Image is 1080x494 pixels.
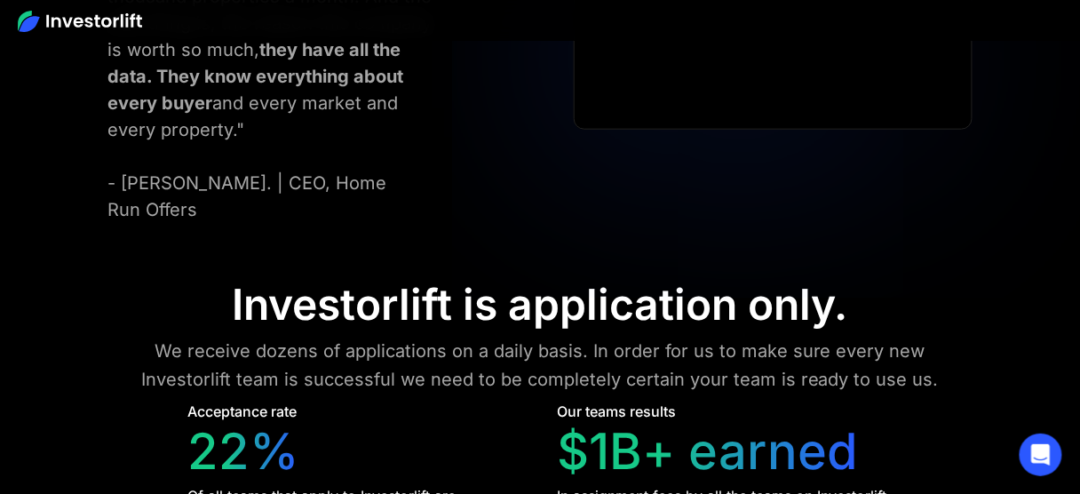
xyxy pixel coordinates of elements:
div: Investorlift is application only. [233,279,848,331]
div: Our teams results [558,401,677,422]
div: Open Intercom Messenger [1020,434,1062,476]
div: 22% [187,423,299,482]
div: Acceptance rate [187,401,297,422]
strong: they have all the data. They know everything about every buyer [107,39,403,114]
div: $1B+ earned [558,423,859,482]
div: We receive dozens of applications on a daily basis. In order for us to make sure every new Invest... [108,337,973,394]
